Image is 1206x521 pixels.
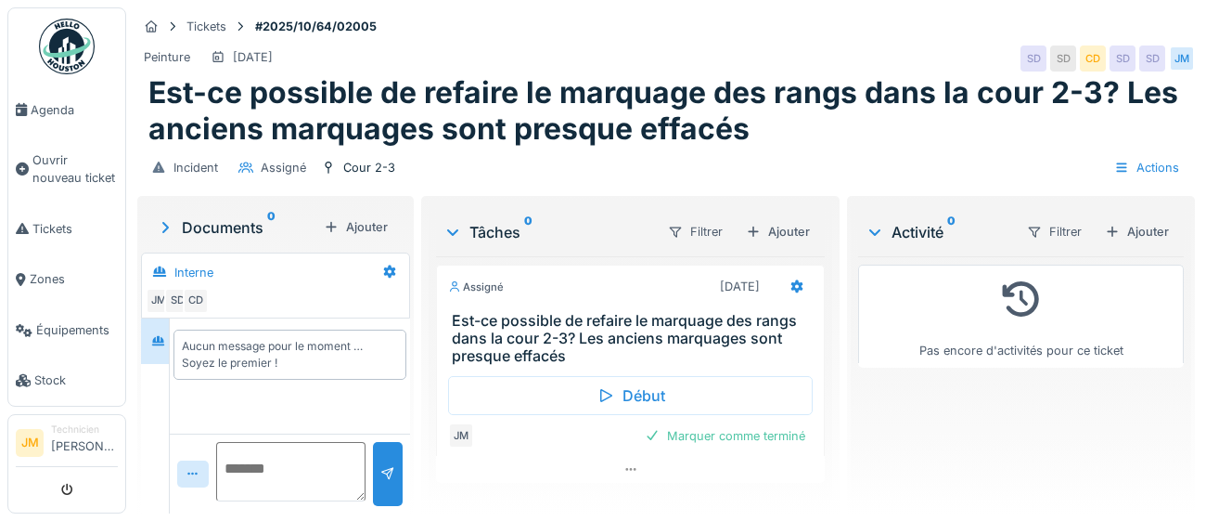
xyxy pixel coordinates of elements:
div: Ajouter [738,219,817,244]
a: Ouvrir nouveau ticket [8,136,125,204]
h1: Est-ce possible de refaire le marquage des rangs dans la cour 2-3? Les anciens marquages sont pre... [148,75,1184,147]
div: JM [448,423,474,449]
div: SD [1050,46,1076,72]
span: Agenda [31,101,118,119]
div: CD [1080,46,1106,72]
div: Actions [1106,154,1187,181]
sup: 0 [267,216,276,239]
div: Interne [174,264,213,281]
span: Zones [30,270,118,288]
div: JM [146,288,172,314]
a: Équipements [8,305,125,356]
div: CD [183,288,209,314]
div: Tickets [186,18,226,35]
a: Agenda [8,85,125,136]
div: Technicien [51,423,118,436]
div: Début [448,376,813,415]
div: Tâches [443,221,652,243]
h3: Est-ce possible de refaire le marquage des rangs dans la cour 2-3? Les anciens marquages sont pre... [452,312,816,366]
div: Marquer comme terminé [637,423,813,449]
li: [PERSON_NAME] [51,423,118,462]
div: JM [1169,46,1195,72]
div: SD [164,288,190,314]
div: Pas encore d'activités pour ce ticket [870,273,1172,359]
div: Ajouter [1097,219,1176,244]
div: Ajouter [316,215,395,240]
a: Tickets [8,203,125,254]
strong: #2025/10/64/02005 [248,18,384,35]
div: Documents [156,216,316,239]
div: [DATE] [720,278,760,295]
div: Aucun message pour le moment … Soyez le premier ! [182,338,398,371]
span: Ouvrir nouveau ticket [32,151,118,187]
div: SD [1139,46,1165,72]
span: Tickets [32,220,118,238]
div: Assigné [448,280,504,295]
span: Équipements [36,321,118,339]
sup: 0 [947,221,956,243]
div: Peinture [144,48,190,66]
div: Filtrer [660,218,731,245]
div: [DATE] [233,48,273,66]
div: Incident [173,159,218,176]
div: Assigné [261,159,306,176]
a: Zones [8,254,125,306]
sup: 0 [524,221,532,243]
a: Stock [8,356,125,407]
span: Stock [34,371,118,389]
li: JM [16,429,44,457]
div: Activité [866,221,1011,243]
img: Badge_color-CXgf-gQk.svg [39,19,95,74]
div: Filtrer [1019,218,1090,245]
div: SD [1020,46,1046,72]
a: JM Technicien[PERSON_NAME] [16,423,118,467]
div: Cour 2-3 [343,159,395,176]
div: SD [1110,46,1135,72]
